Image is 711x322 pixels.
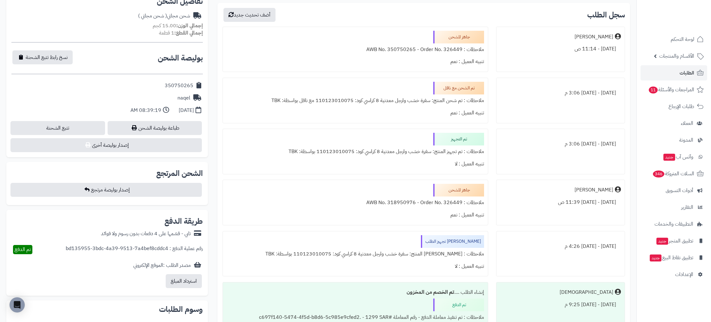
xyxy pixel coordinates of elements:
div: [DEMOGRAPHIC_DATA] [560,289,613,296]
span: طلبات الإرجاع [668,102,694,111]
div: [PERSON_NAME] تجهيز الطلب [421,235,484,248]
div: naqel [177,94,190,102]
b: تم الخصم من المخزون [407,288,454,296]
a: طباعة بوليصة الشحن [108,121,202,135]
span: وآتس آب [663,152,693,161]
a: التطبيقات والخدمات [641,216,707,232]
span: التطبيقات والخدمات [655,220,693,229]
strong: إجمالي الوزن: [176,22,203,29]
a: الإعدادات [641,267,707,282]
span: التقارير [681,203,693,212]
div: تنبيه العميل : نعم [227,107,484,119]
span: الإعدادات [675,270,693,279]
div: [DATE] - [DATE] 3:06 م [500,87,621,99]
div: [DATE] - 11:14 ص [500,43,621,55]
button: أضف تحديث جديد [223,8,276,22]
div: جاهز للشحن [433,184,484,196]
div: ملاحظات : تم تجهيز المنتج: سفرة خشب وارجل معدنية 8 كراسي كود: 110123010075 بواسطة: TBK [227,145,484,158]
h2: طريقة الدفع [164,217,203,225]
h2: وسوم الطلبات [11,306,203,313]
span: 346 [653,171,665,177]
button: إصدار بوليصة أخرى [10,138,202,152]
a: وآتس آبجديد [641,149,707,164]
a: لوحة التحكم [641,32,707,47]
div: تنبيه العميل : لا [227,158,484,170]
div: تابي - قسّمها على 4 دفعات بدون رسوم ولا فوائد [101,230,191,237]
small: 1 قطعة [159,29,203,37]
div: [DATE] - [DATE] 9:25 م [500,299,621,311]
a: السلات المتروكة346 [641,166,707,181]
span: الطلبات [680,68,694,77]
div: [PERSON_NAME] [575,33,613,41]
small: 15.00 كجم [153,22,203,29]
span: جديد [663,154,675,161]
span: 11 [649,87,658,93]
div: [PERSON_NAME] [575,186,613,194]
div: [DATE] [179,107,194,114]
div: Open Intercom Messenger [10,297,25,312]
a: تتبع الشحنة [10,121,105,135]
h2: الشحن المرتجع [156,170,203,177]
div: إنشاء الطلب .... [227,286,484,299]
div: تنبيه العميل : لا [227,260,484,273]
div: مصدر الطلب :الموقع الإلكتروني [133,262,191,269]
a: الطلبات [641,65,707,80]
span: لوحة التحكم [671,35,694,44]
div: 08:39:19 AM [130,107,161,114]
div: تم الدفع [433,299,484,311]
div: تم التجهيز [433,133,484,145]
img: logo-2.png [668,16,705,29]
a: التقارير [641,200,707,215]
span: جديد [650,254,661,261]
div: تنبيه العميل : نعم [227,209,484,221]
span: تطبيق المتجر [656,236,693,245]
a: تطبيق نقاط البيعجديد [641,250,707,265]
span: نسخ رابط تتبع الشحنة [26,54,68,61]
strong: إجمالي القطع: [174,29,203,37]
button: استرداد المبلغ [166,274,202,288]
a: أدوات التسويق [641,183,707,198]
span: ( شحن مجاني ) [138,12,167,20]
h2: بوليصة الشحن [158,54,203,62]
button: إصدار بوليصة مرتجع [10,183,202,197]
div: [DATE] - [DATE] 3:06 م [500,138,621,150]
div: [DATE] - [DATE] 11:39 ص [500,196,621,209]
span: أدوات التسويق [666,186,693,195]
span: تطبيق نقاط البيع [649,253,693,262]
a: العملاء [641,116,707,131]
span: السلات المتروكة [652,169,694,178]
a: طلبات الإرجاع [641,99,707,114]
div: رقم عملية الدفع : bd135955-3bdc-4a39-9513-7a4bef8cddc4 [66,245,203,254]
div: ملاحظات : AWB No. 318950976 - Order No. 326449 [227,196,484,209]
div: جاهز للشحن [433,31,484,43]
div: تنبيه العميل : نعم [227,55,484,68]
div: ملاحظات : AWB No. 350750265 - Order No. 326449 [227,43,484,56]
div: ملاحظات : [PERSON_NAME] المنتج: سفرة خشب وارجل معدنية 8 كراسي كود: 110123010075 بواسطة: TBK [227,248,484,260]
button: نسخ رابط تتبع الشحنة [12,50,73,64]
span: جديد [656,238,668,245]
span: المدونة [679,136,693,145]
span: الأقسام والمنتجات [659,52,694,61]
h3: سجل الطلب [587,11,625,19]
span: المراجعات والأسئلة [648,85,694,94]
span: العملاء [681,119,693,128]
div: ملاحظات : تم شحن المنتج: سفرة خشب وارجل معدنية 8 كراسي كود: 110123010075 مع ناقل بواسطة: TBK [227,94,484,107]
a: المدونة [641,132,707,148]
div: [DATE] - [DATE] 4:26 م [500,240,621,253]
a: المراجعات والأسئلة11 [641,82,707,97]
a: تطبيق المتجرجديد [641,233,707,248]
div: شحن مجاني [138,12,190,20]
div: 350750265 [165,82,193,89]
div: تم الشحن مع ناقل [433,82,484,94]
span: تم الدفع [15,246,31,253]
